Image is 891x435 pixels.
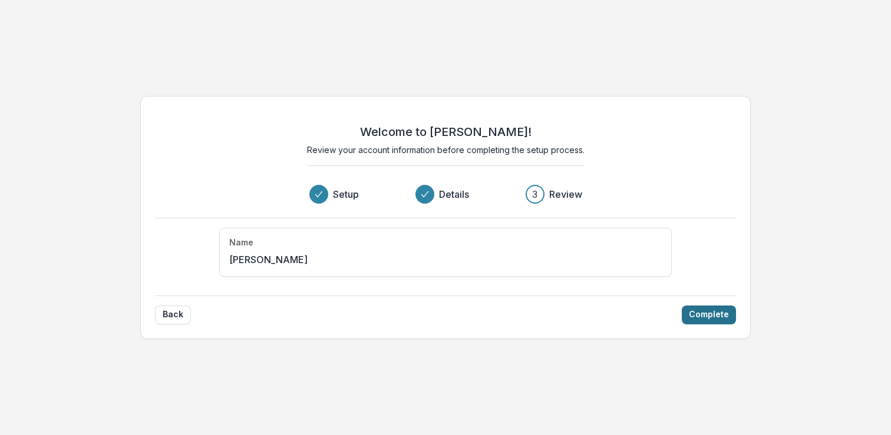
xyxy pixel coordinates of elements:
[439,187,469,201] h3: Details
[360,125,532,139] h2: Welcome to [PERSON_NAME]!
[682,306,736,324] button: Complete
[532,187,537,201] div: 3
[155,306,191,324] button: Back
[229,253,308,267] p: [PERSON_NAME]
[549,187,582,201] h3: Review
[309,185,582,204] div: Progress
[333,187,359,201] h3: Setup
[307,144,585,156] p: Review your account information before completing the setup process.
[229,238,253,248] h4: Name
